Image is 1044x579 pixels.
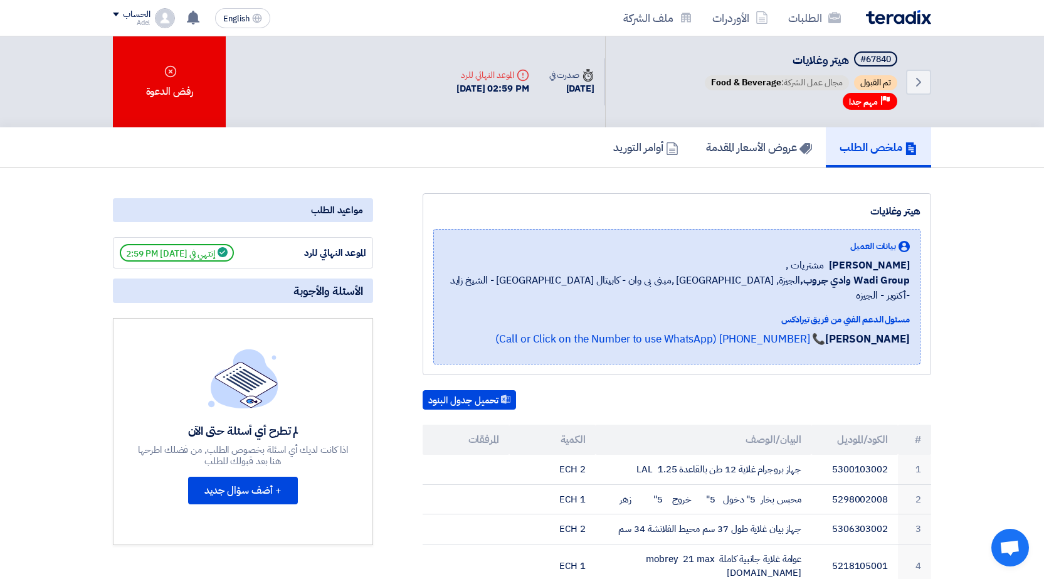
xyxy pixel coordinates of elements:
[120,244,234,262] span: إنتهي في [DATE] 2:59 PM
[188,477,298,504] button: + أضف سؤال جديد
[495,331,825,347] a: 📞 [PHONE_NUMBER] (Call or Click on the Number to use WhatsApp)
[793,51,849,68] span: هيتر وغلايات
[599,127,692,167] a: أوامر التوريد
[854,75,897,90] span: تم القبول
[849,96,878,108] span: مهم جدا
[113,36,226,127] div: رفض الدعوة
[272,246,366,260] div: الموعد النهائي للرد
[123,9,150,20] div: الحساب
[215,8,270,28] button: English
[991,529,1029,566] a: دردشة مفتوحة
[509,425,596,455] th: الكمية
[811,514,898,544] td: 5306303002
[549,82,594,96] div: [DATE]
[113,19,150,26] div: Adel
[433,204,920,219] div: هيتر وغلايات
[786,258,824,273] span: مشتريات ,
[137,423,350,438] div: لم تطرح أي أسئلة حتى الآن
[549,68,594,82] div: صدرت في
[705,75,849,90] span: مجال عمل الشركة:
[866,10,931,24] img: Teradix logo
[423,425,509,455] th: المرفقات
[155,8,175,28] img: profile_test.png
[898,484,931,514] td: 2
[456,68,529,82] div: الموعد النهائي للرد
[706,140,812,154] h5: عروض الأسعار المقدمة
[811,425,898,455] th: الكود/الموديل
[811,484,898,514] td: 5298002008
[826,127,931,167] a: ملخص الطلب
[825,331,910,347] strong: [PERSON_NAME]
[509,514,596,544] td: 2 ECH
[423,390,516,410] button: تحميل جدول البنود
[223,14,250,23] span: English
[898,455,931,484] td: 1
[113,198,373,222] div: مواعيد الطلب
[800,273,910,288] b: Wadi Group وادي جروب,
[293,284,363,298] span: الأسئلة والأجوبة
[702,51,900,69] h5: هيتر وغلايات
[898,514,931,544] td: 3
[456,82,529,96] div: [DATE] 02:59 PM
[692,127,826,167] a: عروض الأسعار المقدمة
[829,258,910,273] span: [PERSON_NAME]
[613,140,678,154] h5: أوامر التوريد
[444,273,910,303] span: الجيزة, [GEOGRAPHIC_DATA] ,مبنى بى وان - كابيتال [GEOGRAPHIC_DATA] - الشيخ زايد -أكتوبر - الجيزه
[208,349,278,408] img: empty_state_list.svg
[596,484,812,514] td: محبس بخار 5" دخول 5" خروج 5" زهر
[596,514,812,544] td: جهاز بيان غلاية طول 37 سم محيط الفلانشة 34 سم
[702,3,778,33] a: الأوردرات
[778,3,851,33] a: الطلبات
[444,313,910,326] div: مسئول الدعم الفني من فريق تيرادكس
[811,455,898,484] td: 5300103002
[711,76,781,89] span: Food & Beverage
[840,140,917,154] h5: ملخص الطلب
[509,455,596,484] td: 2 ECH
[860,55,891,64] div: #67840
[596,455,812,484] td: جهاز بروجرام غلاية 12 طن بالقاعدة LAL 1.25
[613,3,702,33] a: ملف الشركة
[509,484,596,514] td: 1 ECH
[898,425,931,455] th: #
[137,444,350,467] div: اذا كانت لديك أي اسئلة بخصوص الطلب, من فضلك اطرحها هنا بعد قبولك للطلب
[596,425,812,455] th: البيان/الوصف
[850,240,896,253] span: بيانات العميل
